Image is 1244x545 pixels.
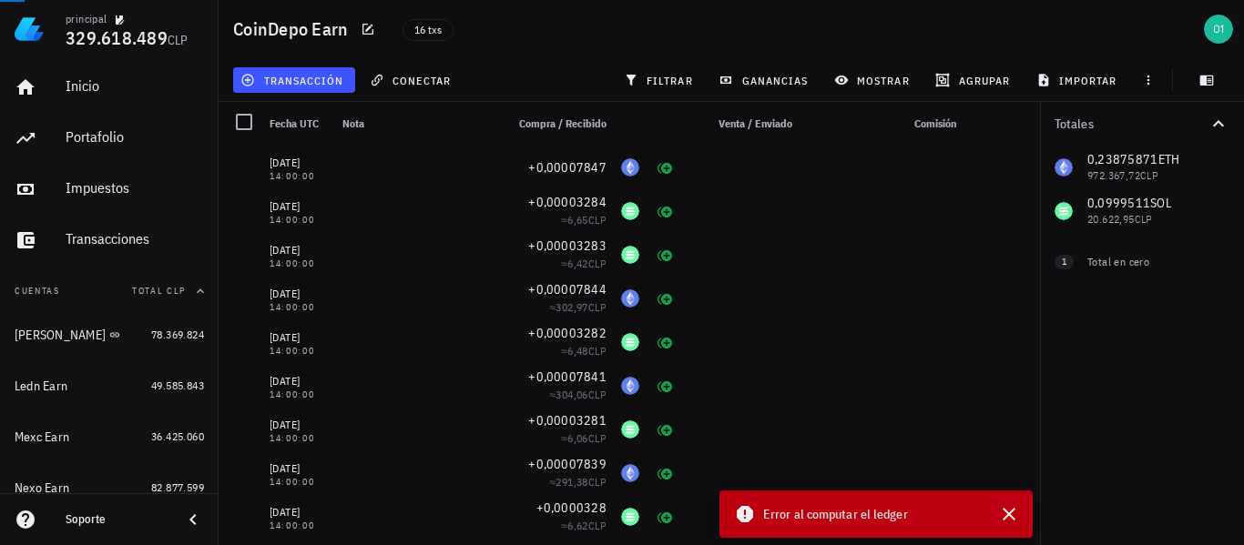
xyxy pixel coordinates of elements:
span: Venta / Enviado [719,116,792,130]
div: ETH-icon [621,377,639,395]
div: [DATE] [270,241,328,259]
span: Compra / Recibido [519,116,607,130]
span: 6,06 [567,431,588,445]
div: avatar [1204,15,1233,44]
a: Impuestos [7,167,211,211]
div: SOL-icon [621,333,639,351]
div: [DATE] [270,503,328,521]
div: [DATE] [270,459,328,478]
span: importar [1040,73,1117,87]
span: ≈ [549,388,607,401]
span: 82.877.599 [151,480,204,494]
a: [PERSON_NAME] 78.369.824 [7,313,211,357]
img: LedgiFi [15,15,44,44]
span: +0,00003284 [528,194,607,210]
div: Soporte [66,512,168,527]
button: agrupar [928,67,1021,93]
span: CLP [588,344,607,358]
button: filtrar [617,67,704,93]
span: 304,06 [556,388,587,401]
div: ETH-icon [621,464,639,482]
span: Fecha UTC [270,116,319,130]
div: [PERSON_NAME] [15,328,106,343]
span: ganancias [722,73,808,87]
span: 6,48 [567,344,588,358]
span: ≈ [561,213,607,227]
a: Ledn Earn 49.585.843 [7,364,211,408]
div: [DATE] [270,372,328,390]
span: CLP [588,431,607,445]
span: CLP [588,519,607,532]
span: Comisión [914,116,956,130]
span: mostrar [838,73,910,87]
span: CLP [588,300,607,314]
span: 36.425.060 [151,429,204,443]
div: SOL-icon [621,508,639,526]
div: Comisión [832,102,964,146]
div: SOL-icon [621,420,639,439]
span: CLP [168,32,189,48]
div: ETH-icon [621,289,639,308]
h1: CoinDepo Earn [233,15,355,44]
span: 16 txs [414,20,442,40]
span: 78.369.824 [151,328,204,341]
div: 14:00:00 [270,347,328,356]
span: ≈ [561,344,607,358]
span: agrupar [939,73,1010,87]
span: 6,42 [567,257,588,270]
div: Inicio [66,77,204,95]
div: principal [66,12,107,26]
div: [DATE] [270,154,328,172]
div: SOL-icon [621,246,639,264]
div: 14:00:00 [270,390,328,399]
span: ≈ [561,431,607,445]
span: CLP [588,388,607,401]
div: [DATE] [270,285,328,303]
div: 14:00:00 [270,259,328,268]
div: Transacciones [66,230,204,247]
span: ≈ [549,475,607,489]
span: CLP [588,213,607,227]
span: CLP [588,257,607,270]
div: 14:00:00 [270,216,328,225]
a: Portafolio [7,116,211,160]
span: 329.618.489 [66,25,168,50]
span: +0,00007844 [528,281,607,298]
div: Mexc Earn [15,429,69,445]
span: conectar [373,73,451,87]
button: ganancias [711,67,820,93]
button: CuentasTotal CLP [7,269,211,313]
button: transacción [233,67,355,93]
div: 14:00:00 [270,434,328,443]
a: Transacciones [7,218,211,262]
div: Ledn Earn [15,378,67,394]
div: [DATE] [270,416,328,434]
span: +0,0000328 [536,500,607,516]
div: Nexo Earn [15,480,69,496]
div: 14:00:00 [270,521,328,530]
span: +0,00003283 [528,237,607,254]
span: ≈ [549,300,607,314]
a: Mexc Earn 36.425.060 [7,415,211,459]
span: Total CLP [132,285,186,297]
div: Impuestos [66,179,204,197]
button: mostrar [827,67,921,93]
a: Nexo Earn 82.877.599 [7,466,211,510]
span: Nota [342,116,364,130]
button: Totales [1040,102,1244,146]
button: importar [1028,67,1128,93]
span: ≈ [561,519,607,532]
span: +0,00007847 [528,159,607,176]
span: ≈ [561,257,607,270]
span: filtrar [627,73,693,87]
div: Fecha UTC [262,102,335,146]
span: CLP [588,475,607,489]
span: 302,97 [556,300,587,314]
div: Venta / Enviado [683,102,800,146]
div: Total en cero [1087,254,1193,270]
div: SOL-icon [621,202,639,220]
div: Nota [335,102,497,146]
div: Totales [1055,117,1208,130]
span: +0,00007841 [528,368,607,385]
button: conectar [362,67,463,93]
